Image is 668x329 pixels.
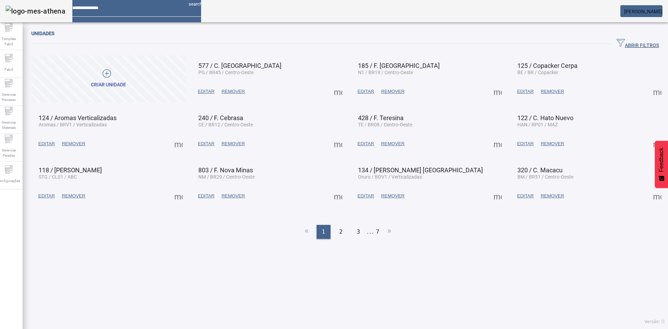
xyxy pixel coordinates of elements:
[39,166,102,174] span: 118 / [PERSON_NAME]
[198,88,215,95] span: EDITAR
[381,88,404,95] span: REMOVER
[537,85,567,98] button: REMOVER
[517,70,558,75] span: BE / BR / Copacker
[39,122,107,127] span: Aromas / BRV1 / Verticalizadas
[381,193,404,199] span: REMOVER
[222,193,245,199] span: REMOVER
[381,140,404,147] span: REMOVER
[332,138,344,150] button: Mais
[517,193,534,199] span: EDITAR
[644,319,665,324] span: Versão: ()
[172,138,185,150] button: Mais
[358,122,412,127] span: TE / BR08 / Centro-Oeste
[354,190,378,202] button: EDITAR
[222,88,245,95] span: REMOVER
[198,114,243,122] span: 240 / F. Cebrasa
[38,193,55,199] span: EDITAR
[198,122,253,127] span: CE / BR12 / Centro-Oeste
[367,225,374,239] li: ...
[541,88,564,95] span: REMOVER
[35,190,58,202] button: EDITAR
[517,174,573,180] span: BM / BR51 / Centro-Oeste
[514,138,537,150] button: EDITAR
[358,70,413,75] span: N1 / BR19 / Centro-Oeste
[377,190,408,202] button: REMOVER
[31,31,54,36] span: Unidades
[358,140,374,147] span: EDITAR
[658,148,665,172] span: Feedback
[354,138,378,150] button: EDITAR
[332,190,344,202] button: Mais
[332,85,344,98] button: Mais
[517,140,534,147] span: EDITAR
[358,174,422,180] span: Oruro / BOV1 / Verticalizadas
[537,138,567,150] button: REMOVER
[358,62,440,69] span: 185 / F. [GEOGRAPHIC_DATA]
[39,174,77,180] span: STG / CL01 / ABC
[39,114,117,122] span: 124 / Aromas Verticalizadas
[358,88,374,95] span: EDITAR
[651,190,663,202] button: Mais
[198,140,215,147] span: EDITAR
[611,38,665,50] button: ABRIR FILTROS
[514,190,537,202] button: EDITAR
[218,85,248,98] button: REMOVER
[198,62,281,69] span: 577 / C. [GEOGRAPHIC_DATA]
[62,140,85,147] span: REMOVER
[2,65,15,74] span: Fabril
[376,225,379,239] li: 7
[198,193,215,199] span: EDITAR
[218,190,248,202] button: REMOVER
[541,140,564,147] span: REMOVER
[31,55,186,102] button: Criar unidade
[541,193,564,199] span: REMOVER
[357,228,360,236] span: 3
[198,166,253,174] span: 803 / F. Nova Minas
[6,6,65,17] img: logo-mes-athena
[514,85,537,98] button: EDITAR
[222,140,245,147] span: REMOVER
[358,114,404,122] span: 428 / F. Teresina
[517,122,558,127] span: HAN / RP01 / MAZ
[624,9,662,14] span: [PERSON_NAME]
[377,85,408,98] button: REMOVER
[491,190,504,202] button: Mais
[35,138,58,150] button: EDITAR
[194,85,218,98] button: EDITAR
[339,228,343,236] span: 2
[358,166,483,174] span: 134 / [PERSON_NAME] [GEOGRAPHIC_DATA]
[354,85,378,98] button: EDITAR
[58,138,89,150] button: REMOVER
[91,81,126,88] div: Criar unidade
[517,166,563,174] span: 320 / C. Macacu
[194,138,218,150] button: EDITAR
[194,190,218,202] button: EDITAR
[617,39,659,49] span: ABRIR FILTROS
[517,114,573,122] span: 122 / C. Hato Nuevo
[62,193,85,199] span: REMOVER
[198,70,254,75] span: PG / BR45 / Centro-Oeste
[218,138,248,150] button: REMOVER
[491,85,504,98] button: Mais
[198,174,255,180] span: NM / BR29 / Centro-Oeste
[38,140,55,147] span: EDITAR
[172,190,185,202] button: Mais
[537,190,567,202] button: REMOVER
[655,141,668,188] button: Feedback - Mostrar pesquisa
[651,138,663,150] button: Mais
[517,88,534,95] span: EDITAR
[491,138,504,150] button: Mais
[517,62,578,69] span: 125 / Copacker Cerpa
[358,193,374,199] span: EDITAR
[58,190,89,202] button: REMOVER
[377,138,408,150] button: REMOVER
[651,85,663,98] button: Mais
